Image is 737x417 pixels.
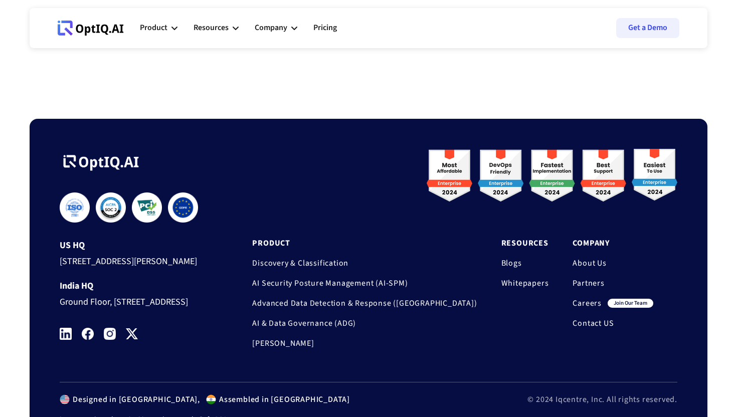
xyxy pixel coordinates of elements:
[216,394,350,404] div: Assembled in [GEOGRAPHIC_DATA]
[140,21,167,35] div: Product
[501,278,549,288] a: Whitepapers
[527,394,677,404] div: © 2024 Iqcentre, Inc. All rights reserved.
[140,13,177,43] div: Product
[616,18,679,38] a: Get a Demo
[252,258,477,268] a: Discovery & Classification
[573,298,602,308] a: Careers
[501,258,549,268] a: Blogs
[573,318,653,328] a: Contact US
[252,338,477,348] a: [PERSON_NAME]
[573,238,653,248] a: Company
[501,238,549,248] a: Resources
[313,13,337,43] a: Pricing
[252,318,477,328] a: AI & Data Governance (ADG)
[255,13,297,43] div: Company
[60,251,214,269] div: [STREET_ADDRESS][PERSON_NAME]
[573,258,653,268] a: About Us
[608,299,653,308] div: join our team
[58,13,124,43] a: Webflow Homepage
[60,281,214,291] div: India HQ
[194,13,239,43] div: Resources
[255,21,287,35] div: Company
[60,291,214,310] div: Ground Floor, [STREET_ADDRESS]
[194,21,229,35] div: Resources
[60,241,214,251] div: US HQ
[252,298,477,308] a: Advanced Data Detection & Response ([GEOGRAPHIC_DATA])
[252,278,477,288] a: AI Security Posture Management (AI-SPM)
[573,278,653,288] a: Partners
[70,394,200,404] div: Designed in [GEOGRAPHIC_DATA],
[252,238,477,248] a: Product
